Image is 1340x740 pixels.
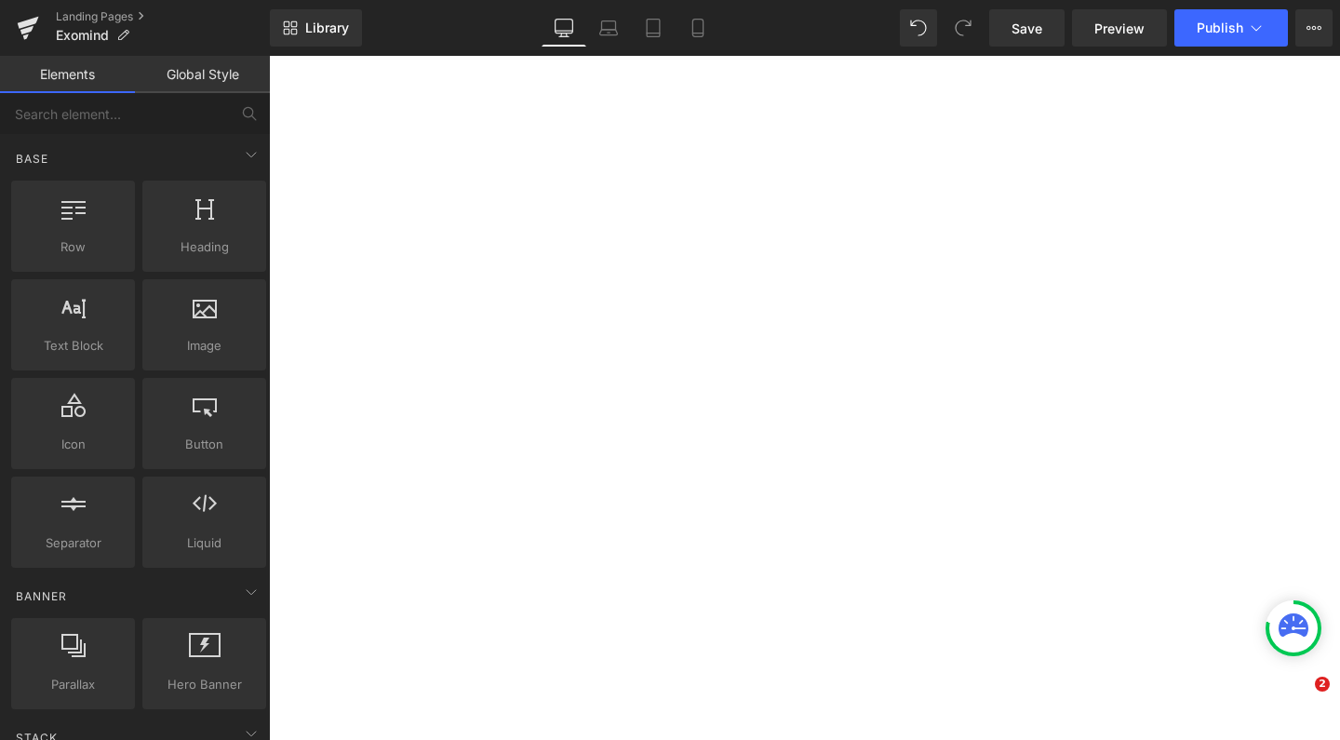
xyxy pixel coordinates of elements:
[148,435,261,454] span: Button
[631,9,676,47] a: Tablet
[542,9,586,47] a: Desktop
[148,237,261,257] span: Heading
[148,675,261,694] span: Hero Banner
[1012,19,1042,38] span: Save
[305,20,349,36] span: Library
[1277,677,1321,721] iframe: Intercom live chat
[148,336,261,356] span: Image
[17,336,129,356] span: Text Block
[945,9,982,47] button: Redo
[586,9,631,47] a: Laptop
[17,533,129,553] span: Separator
[56,9,270,24] a: Landing Pages
[148,533,261,553] span: Liquid
[135,56,270,93] a: Global Style
[17,435,129,454] span: Icon
[1072,9,1167,47] a: Preview
[17,675,129,694] span: Parallax
[1094,19,1145,38] span: Preview
[1174,9,1288,47] button: Publish
[17,237,129,257] span: Row
[676,9,720,47] a: Mobile
[14,587,69,605] span: Banner
[1295,9,1333,47] button: More
[1315,677,1330,692] span: 2
[270,9,362,47] a: New Library
[14,150,50,168] span: Base
[900,9,937,47] button: Undo
[56,28,109,43] span: Exomind
[1197,20,1243,35] span: Publish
